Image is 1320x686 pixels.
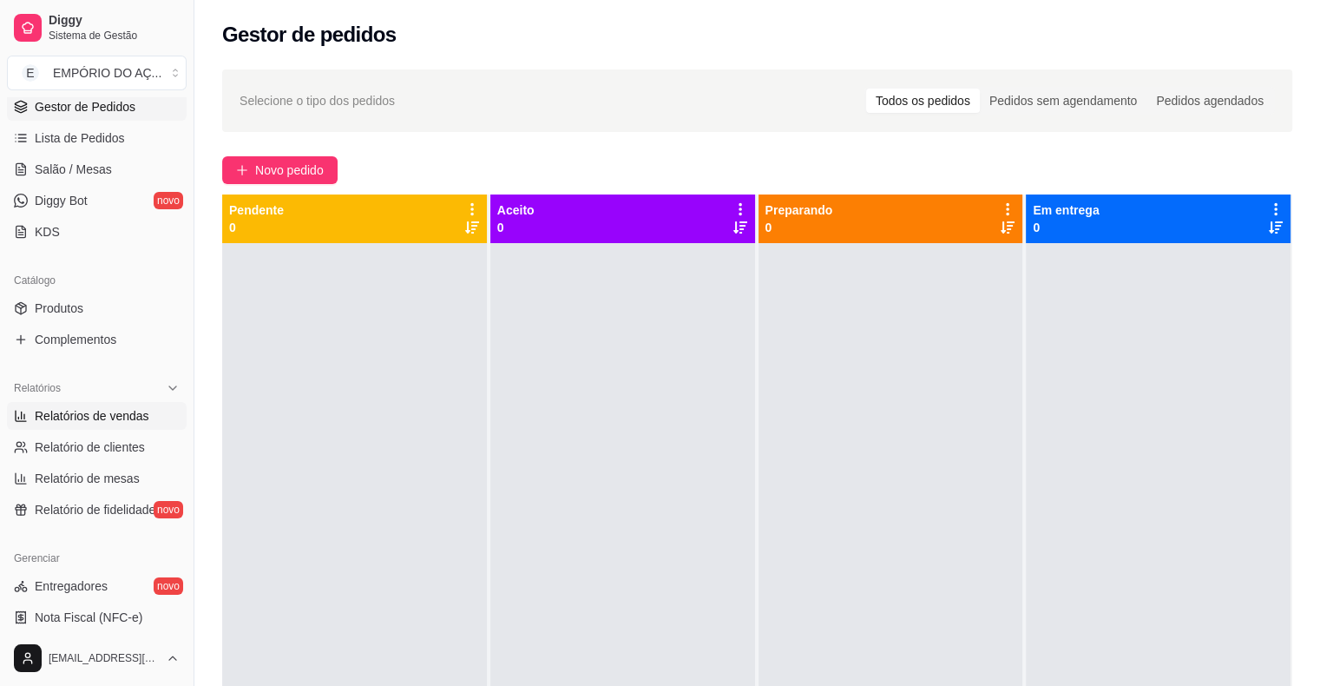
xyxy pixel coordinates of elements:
[35,129,125,147] span: Lista de Pedidos
[497,219,535,236] p: 0
[7,496,187,524] a: Relatório de fidelidadenovo
[497,201,535,219] p: Aceito
[22,64,39,82] span: E
[7,294,187,322] a: Produtos
[53,64,161,82] div: EMPÓRIO DO AÇ ...
[7,7,187,49] a: DiggySistema de Gestão
[7,187,187,214] a: Diggy Botnovo
[7,465,187,492] a: Relatório de mesas
[866,89,980,113] div: Todos os pedidos
[7,604,187,631] a: Nota Fiscal (NFC-e)
[7,155,187,183] a: Salão / Mesas
[35,331,116,348] span: Complementos
[765,201,833,219] p: Preparando
[222,156,338,184] button: Novo pedido
[765,219,833,236] p: 0
[35,192,88,209] span: Diggy Bot
[236,164,248,176] span: plus
[35,407,149,425] span: Relatórios de vendas
[7,402,187,430] a: Relatórios de vendas
[35,609,142,626] span: Nota Fiscal (NFC-e)
[7,572,187,600] a: Entregadoresnovo
[35,300,83,317] span: Produtos
[7,124,187,152] a: Lista de Pedidos
[35,577,108,595] span: Entregadores
[49,29,180,43] span: Sistema de Gestão
[980,89,1146,113] div: Pedidos sem agendamento
[35,161,112,178] span: Salão / Mesas
[7,326,187,353] a: Complementos
[222,21,397,49] h2: Gestor de pedidos
[7,433,187,461] a: Relatório de clientes
[229,201,284,219] p: Pendente
[7,637,187,679] button: [EMAIL_ADDRESS][DOMAIN_NAME]
[7,544,187,572] div: Gerenciar
[7,267,187,294] div: Catálogo
[49,651,159,665] span: [EMAIL_ADDRESS][DOMAIN_NAME]
[14,381,61,395] span: Relatórios
[1033,201,1099,219] p: Em entrega
[7,93,187,121] a: Gestor de Pedidos
[35,470,140,487] span: Relatório de mesas
[49,13,180,29] span: Diggy
[255,161,324,180] span: Novo pedido
[35,439,145,456] span: Relatório de clientes
[229,219,284,236] p: 0
[1146,89,1273,113] div: Pedidos agendados
[7,218,187,246] a: KDS
[35,501,155,518] span: Relatório de fidelidade
[35,98,135,115] span: Gestor de Pedidos
[7,56,187,90] button: Select a team
[240,91,395,110] span: Selecione o tipo dos pedidos
[35,223,60,241] span: KDS
[1033,219,1099,236] p: 0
